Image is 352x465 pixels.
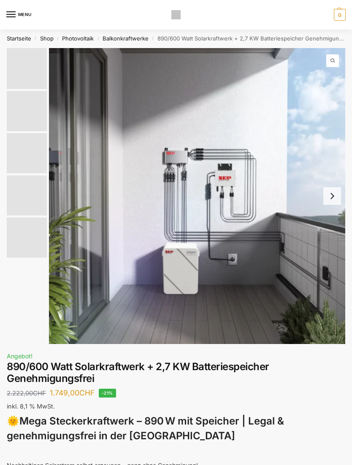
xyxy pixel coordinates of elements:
span: / [31,35,40,42]
img: Bificial im Vergleich zu billig Modulen [7,133,47,173]
nav: Cart contents [332,9,346,21]
span: CHF [33,390,46,397]
span: / [149,35,157,42]
span: inkl. 8,1 % MwSt. [7,403,55,410]
img: BDS1000 [7,175,47,215]
a: Balkonkraftwerke [103,35,149,42]
button: Menu [6,8,32,21]
a: Shop [40,35,54,42]
a: Steckerkraftwerk mit 2,7kwh-SpeicherBalkonkraftwerk mit 27kw Speicher [49,48,345,344]
img: Balkonkraftwerk mit 2,7kw Speicher [7,48,47,89]
bdi: 1.749,00 [50,388,95,397]
h1: 890/600 Watt Solarkraftwerk + 2,7 KW Batteriespeicher Genehmigungsfrei [7,361,345,385]
a: Startseite [7,35,31,42]
a: 0 [332,9,346,21]
img: Solaranlagen, Speicheranlagen und Energiesparprodukte [171,10,181,19]
span: / [54,35,62,42]
bdi: 2.222,00 [7,390,46,397]
span: -21% [99,389,116,398]
img: Balkonkraftwerk mit 2,7kw Speicher [49,48,345,344]
nav: Breadcrumb [7,30,345,48]
h3: 🌞 [7,414,345,443]
span: 0 [334,9,346,21]
img: Balkonkraftwerk mit 2,7kw Speicher [7,91,47,131]
button: Next slide [323,187,341,205]
a: Photovoltaik [62,35,94,42]
span: / [94,35,103,42]
span: CHF [79,388,95,397]
span: Angebot! [7,352,32,360]
img: Bificial 30 % mehr Leistung [7,218,47,258]
strong: Mega Steckerkraftwerk – 890 W mit Speicher | Legal & genehmigungsfrei in der [GEOGRAPHIC_DATA] [7,415,284,442]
